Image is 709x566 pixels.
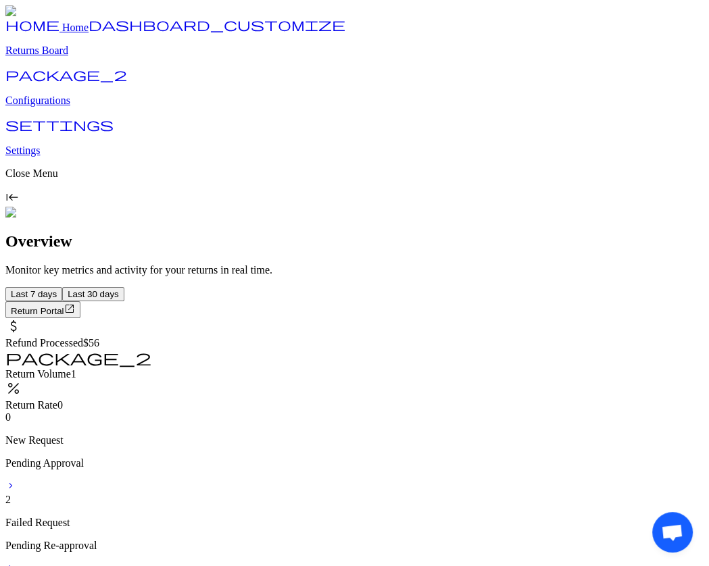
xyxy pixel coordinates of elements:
span: dashboard_customize [89,18,345,31]
a: chevron_forward [5,482,16,493]
span: $56 [83,337,99,349]
span: percent [5,380,22,396]
h1: Overview [5,232,704,251]
button: Last 30 days [62,287,124,301]
span: package_2 [5,349,151,365]
p: New Request [5,434,704,446]
span: attach_money [5,318,22,334]
span: keyboard_tab_rtl [5,190,19,204]
p: Failed Request [5,517,704,529]
span: settings [5,118,114,131]
p: Settings [5,145,704,157]
span: Return Rate [5,399,57,411]
p: Close Menu [5,168,704,180]
span: 1 [71,368,76,380]
p: Pending Re-approval [5,540,704,552]
img: Logo [5,5,39,18]
p: Monitor key metrics and activity for your returns in real time. [5,264,704,276]
a: Return Portalopen_in_new [5,305,80,316]
span: Last 30 days [68,289,119,299]
img: commonGraphics [5,207,93,219]
span: Last 7 days [11,289,57,299]
button: Return Portalopen_in_new [5,301,80,318]
span: home [5,18,59,31]
span: chevron_forward [5,480,16,491]
a: settings Settings [5,122,704,157]
span: 2 [5,494,11,505]
p: Pending Approval [5,457,704,469]
span: Return Volume [5,368,71,380]
p: Returns Board [5,45,704,57]
div: Close Menukeyboard_tab_rtl [5,168,704,207]
span: Refund Processed [5,337,83,349]
a: package_2 Configurations [5,72,704,107]
div: Open chat [652,512,693,552]
span: Home [62,22,89,33]
span: 0 [57,399,63,411]
a: home Home [5,22,89,33]
span: package_2 [5,68,127,81]
p: Configurations [5,95,704,107]
span: open_in_new [64,303,75,314]
button: Last 7 days [5,287,62,301]
span: 0 [5,411,11,423]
